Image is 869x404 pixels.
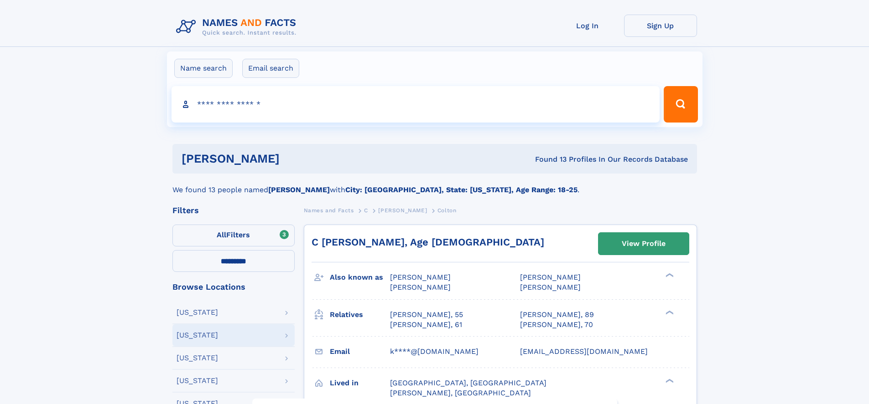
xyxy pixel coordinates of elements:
[364,207,368,214] span: C
[330,375,390,391] h3: Lived in
[177,377,218,384] div: [US_STATE]
[663,309,674,315] div: ❯
[390,310,463,320] a: [PERSON_NAME], 55
[520,273,581,281] span: [PERSON_NAME]
[172,283,295,291] div: Browse Locations
[268,185,330,194] b: [PERSON_NAME]
[390,389,531,397] span: [PERSON_NAME], [GEOGRAPHIC_DATA]
[663,272,674,278] div: ❯
[624,15,697,37] a: Sign Up
[390,283,451,291] span: [PERSON_NAME]
[390,273,451,281] span: [PERSON_NAME]
[551,15,624,37] a: Log In
[304,205,354,216] a: Names and Facts
[182,153,407,164] h1: [PERSON_NAME]
[364,205,368,216] a: C
[177,309,218,316] div: [US_STATE]
[407,154,688,164] div: Found 13 Profiles In Our Records Database
[330,270,390,285] h3: Also known as
[378,207,427,214] span: [PERSON_NAME]
[520,320,593,330] a: [PERSON_NAME], 70
[622,233,666,254] div: View Profile
[312,236,544,248] a: C [PERSON_NAME], Age [DEMOGRAPHIC_DATA]
[378,205,427,216] a: [PERSON_NAME]
[174,59,233,78] label: Name search
[172,15,304,39] img: Logo Names and Facts
[177,354,218,362] div: [US_STATE]
[177,332,218,339] div: [US_STATE]
[390,378,546,387] span: [GEOGRAPHIC_DATA], [GEOGRAPHIC_DATA]
[437,207,457,214] span: Colton
[172,86,660,123] input: search input
[520,283,581,291] span: [PERSON_NAME]
[345,185,578,194] b: City: [GEOGRAPHIC_DATA], State: [US_STATE], Age Range: 18-25
[242,59,299,78] label: Email search
[390,320,462,330] a: [PERSON_NAME], 61
[520,347,648,356] span: [EMAIL_ADDRESS][DOMAIN_NAME]
[663,378,674,384] div: ❯
[330,344,390,359] h3: Email
[664,86,697,123] button: Search Button
[172,225,295,246] label: Filters
[598,233,689,255] a: View Profile
[520,310,594,320] a: [PERSON_NAME], 89
[330,307,390,322] h3: Relatives
[217,230,226,239] span: All
[172,206,295,215] div: Filters
[172,174,697,195] div: We found 13 people named with .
